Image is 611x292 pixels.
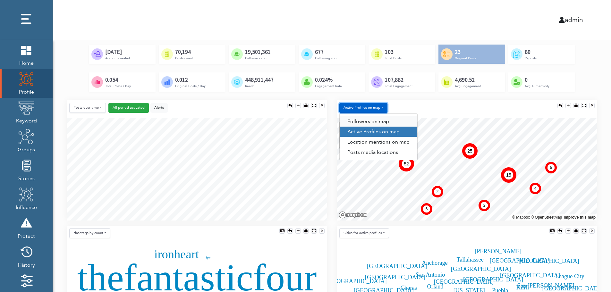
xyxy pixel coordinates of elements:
div: Clone [295,103,301,108]
div: Expand [311,228,317,234]
div: Remove [589,103,595,108]
span: Groups [18,145,35,154]
button: Posts over time [69,103,106,113]
span: Influence [16,202,37,211]
div: Remove [319,103,325,108]
div: Lock [303,103,309,108]
button: Alerts [150,103,168,113]
div: Original Posts / Day [175,83,206,89]
text: [GEOGRAPHIC_DATA] [367,263,427,269]
div: Translate [549,228,555,234]
text: San Antonio [416,271,445,278]
div: Total Posts [385,55,402,61]
a: Followers on map [340,116,417,127]
span: All period [113,105,129,110]
text: [GEOGRAPHIC_DATA] [327,278,386,284]
text: ironheart [154,247,199,261]
text: 2 [437,189,439,194]
text: [GEOGRAPHIC_DATA] [519,258,579,264]
div: Following count [315,55,339,61]
text: [GEOGRAPHIC_DATA] [463,276,523,283]
img: settings.png [18,273,34,289]
div: Expand [581,103,587,108]
a: OpenStreetMap [531,215,562,220]
text: 15 [506,172,511,178]
div: 23 [455,48,476,55]
img: groups.png [18,129,34,145]
text: 4 [534,186,537,191]
div: Avg Authenticity [525,83,549,89]
div: Expand [581,228,587,234]
div: Expand [311,103,317,108]
span: activated [130,105,145,110]
div: Lock [303,228,309,234]
text: Anchorage [422,260,448,266]
div: 448,911,447 [245,76,274,83]
text: [GEOGRAPHIC_DATA] [434,278,494,285]
img: profile.png [18,186,34,202]
div: admin [318,15,588,25]
text: 25 [467,148,472,154]
button: Сities for active profiles [339,228,389,238]
text: fyc [206,255,210,260]
a: Mapbox [512,215,530,220]
a: Posts media locations [340,147,417,157]
a: Map feedback [564,215,596,220]
div: Original Posts [455,55,476,61]
text: [GEOGRAPHIC_DATA] [542,285,602,292]
img: stories.png [18,157,34,173]
text: [PERSON_NAME] [475,248,522,254]
img: risk.png [18,215,34,231]
text: Kilifi [516,284,529,291]
div: Lock [573,228,579,234]
div: 0.024% [315,76,342,83]
img: keyword.png [18,100,34,116]
div: 0 [525,76,549,83]
canvas: Map [337,118,597,221]
div: [DATE] [105,48,130,55]
img: home.png [18,42,34,58]
div: Avg Engagement [455,83,481,89]
text: Orland [427,283,444,289]
div: 0.054 [105,76,131,83]
span: Keyword [16,116,37,125]
div: Remove [589,228,595,234]
div: Clone [565,103,571,108]
div: Lock [573,103,579,108]
text: [GEOGRAPHIC_DATA] [365,274,425,280]
span: 677 [315,48,324,55]
text: 6 [426,207,428,211]
span: Stories [18,173,35,182]
text: [GEOGRAPHIC_DATA] [500,272,560,278]
div: Remove [319,228,325,234]
div: 80 [525,48,537,55]
text: Tallahassee [457,256,484,263]
span: Home [18,58,34,67]
span: 19,501,361 [245,48,271,55]
span: Profile [18,87,34,96]
button: Hashtags by count [69,228,110,238]
div: Total Posts / Day [105,83,131,89]
div: Translate [279,228,285,234]
div: 103 [385,48,402,55]
text: League City [555,273,584,279]
div: 0.012 [175,76,206,83]
div: 107,882 [385,76,412,83]
div: Reposts [525,55,537,61]
div: 4,690.52 [455,76,481,83]
img: dots.png [18,11,34,27]
div: Account created [105,55,130,61]
text: [GEOGRAPHIC_DATA] [490,257,550,263]
text: 5 [550,165,552,170]
span: History [18,260,35,269]
div: Engagement Rate [315,83,342,89]
div: Clone [565,228,571,234]
div: Total Engagement [385,83,412,89]
span: Protect [18,231,35,240]
div: Reset [557,103,563,108]
button: All period activated [108,103,149,113]
div: Clone [295,228,301,234]
text: San [PERSON_NAME] [517,282,574,288]
span: 70,194 [175,48,191,55]
div: Followers count [245,55,271,61]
